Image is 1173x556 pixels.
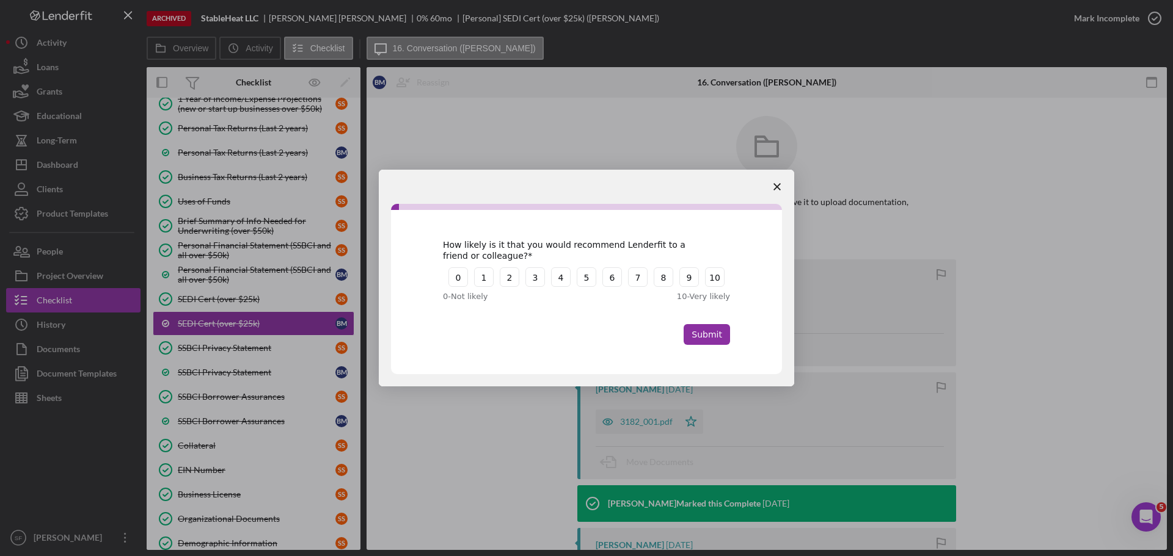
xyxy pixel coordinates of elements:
[679,267,699,287] button: 9
[443,291,553,303] div: 0 - Not likely
[628,267,648,287] button: 7
[684,324,730,345] button: Submit
[602,267,622,287] button: 6
[760,170,794,204] span: Close survey
[705,267,725,287] button: 10
[474,267,494,287] button: 1
[500,267,519,287] button: 2
[525,267,545,287] button: 3
[577,267,596,287] button: 5
[448,267,468,287] button: 0
[620,291,730,303] div: 10 - Very likely
[551,267,571,287] button: 4
[654,267,673,287] button: 8
[443,239,712,261] div: How likely is it that you would recommend Lenderfit to a friend or colleague?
